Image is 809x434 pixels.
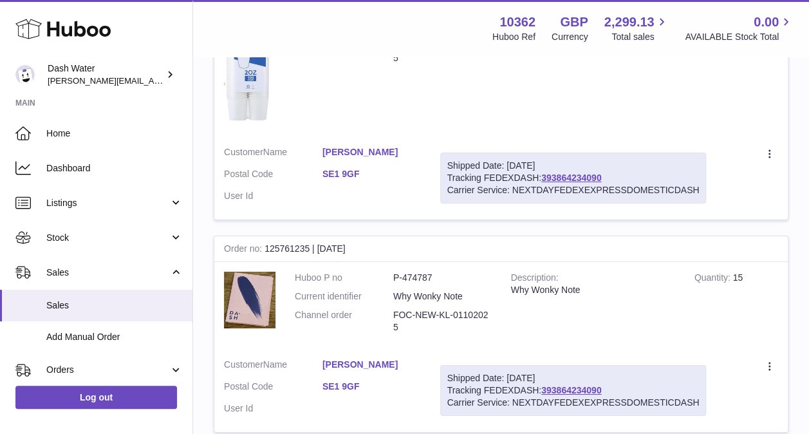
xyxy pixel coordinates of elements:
[46,197,169,209] span: Listings
[46,299,183,312] span: Sales
[46,162,183,175] span: Dashboard
[393,309,492,334] dd: FOC-NEW-KL-01102025
[15,386,177,409] a: Log out
[511,284,675,296] div: Why Wonky Note
[48,62,163,87] div: Dash Water
[492,31,535,43] div: Huboo Ref
[214,236,788,262] div: 125761235 | [DATE]
[224,3,275,124] img: 103621728056550.png
[440,153,707,203] div: Tracking FEDEXDASH:
[322,381,421,393] a: SE1 9GF
[552,31,588,43] div: Currency
[46,364,169,376] span: Orders
[15,65,35,84] img: james@dash-water.com
[46,127,183,140] span: Home
[224,272,275,328] img: 103621728056514.png
[322,146,421,158] a: [PERSON_NAME]
[611,31,669,43] span: Total sales
[447,372,700,384] div: Shipped Date: [DATE]
[322,359,421,371] a: [PERSON_NAME]
[224,381,322,396] dt: Postal Code
[541,173,601,183] a: 393864234090
[224,359,322,374] dt: Name
[393,290,492,303] dd: Why Wonky Note
[295,290,393,303] dt: Current identifier
[224,146,322,162] dt: Name
[511,272,559,286] strong: Description
[604,14,669,43] a: 2,299.13 Total sales
[685,14,794,43] a: 0.00 AVAILABLE Stock Total
[46,232,169,244] span: Stock
[754,14,779,31] span: 0.00
[604,14,655,31] span: 2,299.13
[46,267,169,279] span: Sales
[393,272,492,284] dd: P-474787
[447,397,700,409] div: Carrier Service: NEXTDAYFEDEXEXPRESSDOMESTICDASH
[447,160,700,172] div: Shipped Date: [DATE]
[224,147,263,157] span: Customer
[224,168,322,184] dt: Postal Code
[685,31,794,43] span: AVAILABLE Stock Total
[295,272,393,284] dt: Huboo P no
[440,365,707,416] div: Tracking FEDEXDASH:
[322,168,421,180] a: SE1 9GF
[560,14,588,31] strong: GBP
[224,190,322,202] dt: User Id
[224,402,322,415] dt: User Id
[694,272,733,286] strong: Quantity
[447,184,700,196] div: Carrier Service: NEXTDAYFEDEXEXPRESSDOMESTICDASH
[46,331,183,343] span: Add Manual Order
[685,262,788,350] td: 15
[224,359,263,370] span: Customer
[295,309,393,334] dt: Channel order
[499,14,535,31] strong: 10362
[224,243,265,257] strong: Order no
[48,75,258,86] span: [PERSON_NAME][EMAIL_ADDRESS][DOMAIN_NAME]
[541,385,601,395] a: 393864234090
